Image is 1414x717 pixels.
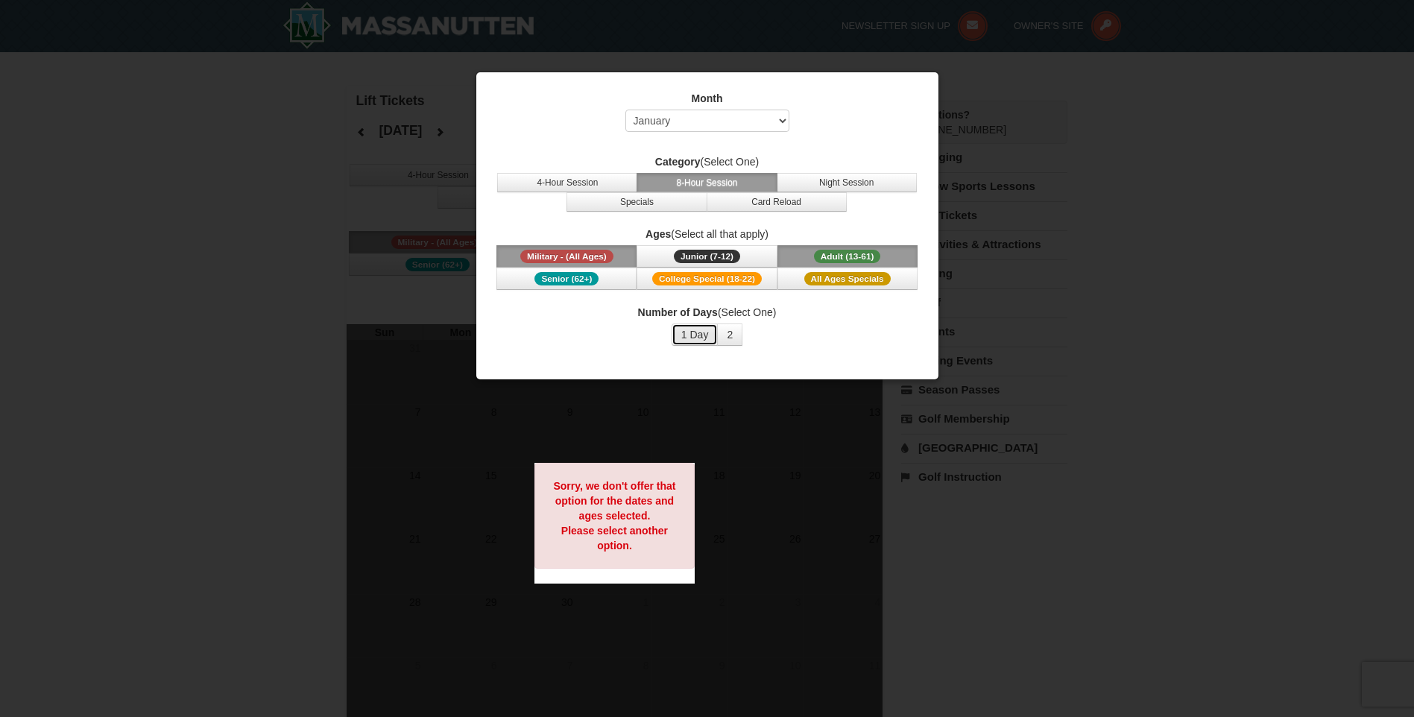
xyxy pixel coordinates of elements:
[692,92,723,104] strong: Month
[804,272,891,285] span: All Ages Specials
[495,154,920,169] label: (Select One)
[777,268,918,290] button: All Ages Specials
[495,227,920,241] label: (Select all that apply)
[707,192,847,212] button: Card Reload
[534,272,599,285] span: Senior (62+)
[637,245,777,268] button: Junior (7-12)
[777,173,917,192] button: Night Session
[717,323,742,346] button: 2
[638,306,718,318] strong: Number of Days
[553,480,675,552] strong: Sorry, we don't offer that option for the dates and ages selected. Please select another option.
[496,268,637,290] button: Senior (62+)
[777,245,918,268] button: Adult (13-61)
[652,272,762,285] span: College Special (18-22)
[646,228,671,240] strong: Ages
[566,192,707,212] button: Specials
[672,323,719,346] button: 1 Day
[674,250,740,263] span: Junior (7-12)
[655,156,701,168] strong: Category
[495,305,920,320] label: (Select One)
[496,245,637,268] button: Military - (All Ages)
[637,268,777,290] button: College Special (18-22)
[637,173,777,192] button: 8-Hour Session
[520,250,613,263] span: Military - (All Ages)
[814,250,881,263] span: Adult (13-61)
[497,173,637,192] button: 4-Hour Session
